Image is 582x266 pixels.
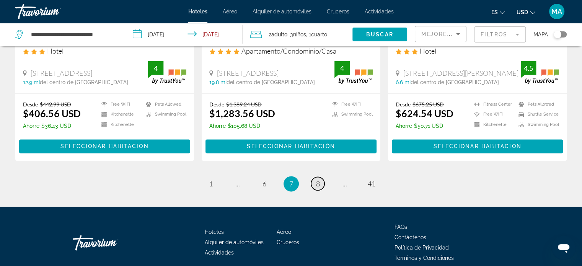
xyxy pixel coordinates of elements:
div: 3 star Hotel [396,47,559,55]
li: Pets Allowed [515,101,559,108]
li: Shuttle Service [515,111,559,117]
a: Travorium [15,2,92,21]
mat-select: Sort by [421,29,460,39]
a: Seleccionar habitación [392,141,563,149]
img: trustyou-badge.svg [521,61,559,83]
span: Niños [293,31,306,38]
li: Swimming Pool [515,121,559,128]
span: 2 [269,29,287,40]
li: Pets Allowed [142,101,186,108]
span: Adulto [271,31,287,38]
a: Aéreo [277,229,291,235]
a: Seleccionar habitación [205,141,377,149]
span: , 1 [306,29,327,40]
span: Hotel [47,47,64,55]
a: Contáctenos [395,234,426,240]
span: del centro de [GEOGRAPHIC_DATA] [411,79,499,85]
button: Toggle map [548,31,567,38]
a: Cruceros [327,8,349,15]
span: ... [235,180,240,188]
li: Free WiFi [328,101,373,108]
span: Ahorre [23,123,39,129]
span: USD [517,9,528,15]
a: Términos y Condiciones [395,255,454,261]
a: Actividades [205,250,234,256]
span: Seleccionar habitación [247,143,335,149]
span: Mapa [533,29,548,40]
span: Desde [396,101,411,108]
li: Kitchenette [98,121,142,128]
del: $675.25 USD [412,101,444,108]
button: Seleccionar habitación [392,139,563,153]
span: 6 [262,180,266,188]
span: [STREET_ADDRESS][PERSON_NAME] [403,69,518,77]
a: Alquiler de automóviles [253,8,311,15]
span: [STREET_ADDRESS] [31,69,92,77]
p: $36.43 USD [23,123,81,129]
span: Aéreo [223,8,237,15]
span: Apartamento/Condominio/Casa [241,47,336,55]
button: Check-in date: Sep 15, 2025 Check-out date: Sep 20, 2025 [125,23,243,46]
li: Free WiFi [470,111,515,117]
span: Política de Privacidad [395,245,449,251]
div: 3 star Hotel [23,47,186,55]
button: Seleccionar habitación [19,139,190,153]
span: Buscar [366,31,393,38]
a: Hoteles [188,8,207,15]
a: Cruceros [277,239,299,245]
del: $442.99 USD [40,101,71,108]
span: 7 [289,180,293,188]
div: 4 star Apartment [209,47,373,55]
span: Hotel [420,47,436,55]
button: Seleccionar habitación [205,139,377,153]
li: Kitchenette [98,111,142,117]
span: del centro de [GEOGRAPHIC_DATA] [40,79,128,85]
span: Desde [23,101,38,108]
div: 4 [334,64,350,73]
span: Ahorre [396,123,412,129]
span: , 3 [287,29,306,40]
a: Travorium [73,231,149,254]
a: Hoteles [205,229,224,235]
button: Change currency [517,7,535,18]
span: es [491,9,498,15]
div: 4.5 [521,64,536,73]
li: Swimming Pool [142,111,186,117]
span: 1 [209,180,213,188]
span: 19.8 mi [209,79,227,85]
span: 6.6 mi [396,79,411,85]
span: Seleccionar habitación [60,143,148,149]
span: MA [551,8,562,15]
span: 41 [368,180,375,188]
li: Fitness Center [470,101,515,108]
span: 12.9 mi [23,79,40,85]
a: FAQs [395,224,407,230]
span: Desde [209,101,224,108]
span: [STREET_ADDRESS] [217,69,279,77]
div: 4 [148,64,163,73]
span: Ahorre [209,123,226,129]
a: Alquiler de automóviles [205,239,264,245]
iframe: Botón para iniciar la ventana de mensajería [551,235,576,260]
del: $1,389.24 USD [226,101,262,108]
p: $50.71 USD [396,123,453,129]
button: User Menu [547,3,567,20]
span: Mejores descuentos [421,31,498,37]
ins: $406.56 USD [23,108,81,119]
li: Kitchenette [470,121,515,128]
li: Free WiFi [98,101,142,108]
button: Change language [491,7,505,18]
span: Actividades [365,8,394,15]
span: 8 [316,180,320,188]
nav: Pagination [15,176,567,191]
ins: $1,283.56 USD [209,108,275,119]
